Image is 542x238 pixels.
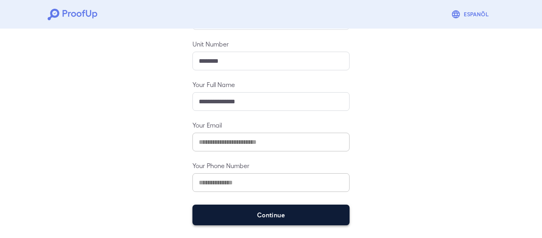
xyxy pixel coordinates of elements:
[192,80,350,89] label: Your Full Name
[192,120,350,130] label: Your Email
[448,6,494,22] button: Espanõl
[192,161,350,170] label: Your Phone Number
[192,39,350,48] label: Unit Number
[192,205,350,225] button: Continue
